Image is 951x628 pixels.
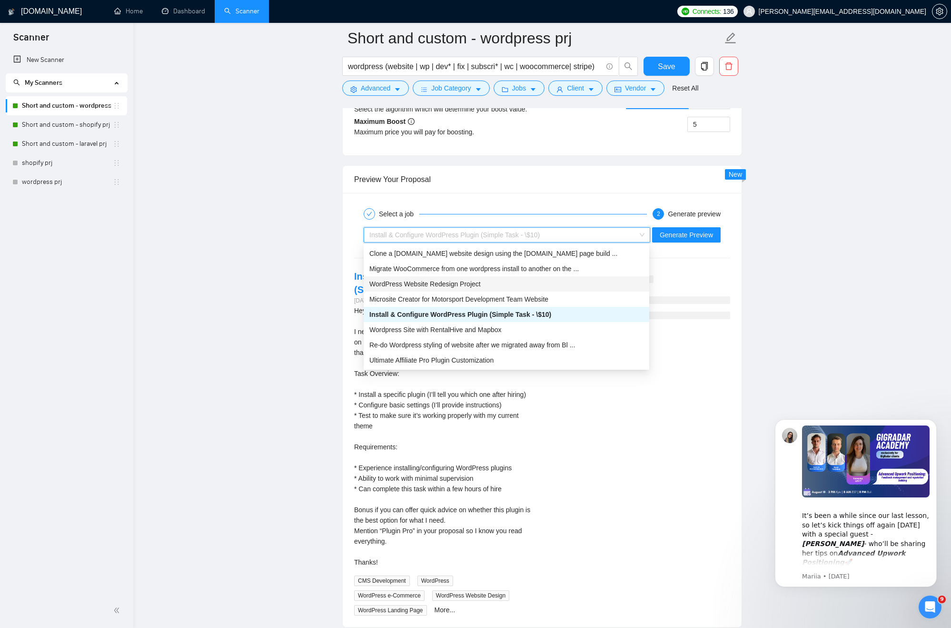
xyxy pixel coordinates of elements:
button: barsJob Categorycaret-down [413,81,489,96]
span: caret-down [394,86,401,93]
span: holder [113,178,120,186]
span: WordPress Landing Page [354,605,427,616]
span: Jobs [512,83,526,93]
span: New [729,171,742,178]
img: logo [8,4,15,20]
a: Short and custom - wordpress prj [22,96,113,115]
a: Short and custom - laravel prj [22,134,113,153]
iframe: Intercom notifications message [761,405,951,602]
span: 136 [723,6,733,17]
span: Advanced [361,83,390,93]
b: Maximum Boost [354,118,415,125]
div: Maximum price you will pay for boosting. [354,127,542,137]
a: Reset All [672,83,698,93]
a: Short and custom - shopify prj [22,115,113,134]
span: Vendor [625,83,646,93]
span: info-circle [606,63,613,70]
span: 9 [938,596,946,603]
button: copy [695,57,714,76]
span: Install & Configure WordPress Plugin (Simple Task - \$10) [369,231,540,239]
a: setting [932,8,947,15]
button: settingAdvancedcaret-down [342,81,409,96]
a: More... [435,606,456,614]
span: copy [695,62,713,71]
a: searchScanner [224,7,259,15]
button: Save [644,57,690,76]
span: holder [113,102,120,110]
span: delete [720,62,738,71]
a: Install & Configure WordPress Plugin (Simple Task - \$10) [354,271,523,295]
span: WordPress [417,576,453,586]
span: Ultimate Affiliate Pro Plugin Customization [369,356,494,364]
iframe: Intercom live chat [919,596,941,618]
span: setting [350,86,357,93]
li: New Scanner [6,51,127,70]
input: Search Freelance Jobs... [348,61,602,72]
span: user [556,86,563,93]
span: WordPress Website Redesign Project [369,280,481,288]
a: shopify prj [22,153,113,172]
span: double-left [113,606,123,615]
span: Re-do Wordpress styling of website after we migrated away from Bl ... [369,341,575,349]
span: holder [113,140,120,148]
span: caret-down [475,86,482,93]
span: search [13,79,20,86]
button: setting [932,4,947,19]
li: wordpress prj [6,172,127,192]
span: idcard [614,86,621,93]
span: My Scanners [25,79,62,87]
span: CMS Development [354,576,410,586]
button: idcardVendorcaret-down [606,81,664,96]
div: Preview Your Proposal [354,166,730,193]
button: Generate Preview [652,227,721,243]
span: Save [658,61,675,72]
span: holder [113,121,120,129]
img: upwork-logo.png [682,8,689,15]
span: search [619,62,637,71]
span: check [367,211,372,217]
span: edit [724,32,737,44]
a: New Scanner [13,51,119,70]
input: Scanner name... [347,26,723,50]
span: Generate Preview [660,230,713,240]
a: homeHome [114,7,143,15]
span: Microsite Creator for Motorsport Development Team Website [369,295,548,303]
span: Connects: [693,6,721,17]
span: Job Category [431,83,471,93]
li: Short and custom - shopify prj [6,115,127,134]
a: wordpress prj [22,172,113,192]
span: caret-down [588,86,594,93]
span: setting [932,8,947,15]
div: Select the algorithm which will determine your boost value. [354,104,542,114]
button: search [619,57,638,76]
a: dashboardDashboard [162,7,205,15]
span: caret-down [530,86,536,93]
span: info-circle [408,118,415,125]
div: [DATE] [354,296,535,305]
span: holder [113,159,120,167]
div: Generate preview [668,208,721,220]
span: Wordpress Site with RentalHive and Mapbox [369,326,502,334]
span: WordPress e-Commerce [354,590,425,601]
button: folderJobscaret-down [494,81,545,96]
span: Install & Configure WordPress Plugin (Simple Task - \$10) [369,311,551,318]
span: Scanner [6,30,57,51]
div: Select a job [379,208,419,220]
span: caret-down [650,86,656,93]
span: WordPress Website Design [432,590,509,601]
li: shopify prj [6,153,127,172]
li: Short and custom - laravel prj [6,134,127,153]
span: Migrate WooCommerce from one wordpress install to another on the ... [369,265,579,273]
button: delete [719,57,738,76]
span: user [746,8,753,15]
button: userClientcaret-down [548,81,603,96]
span: Clone a [DOMAIN_NAME] website design using the [DOMAIN_NAME] page build ... [369,250,617,257]
span: folder [502,86,508,93]
span: My Scanners [13,79,62,87]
